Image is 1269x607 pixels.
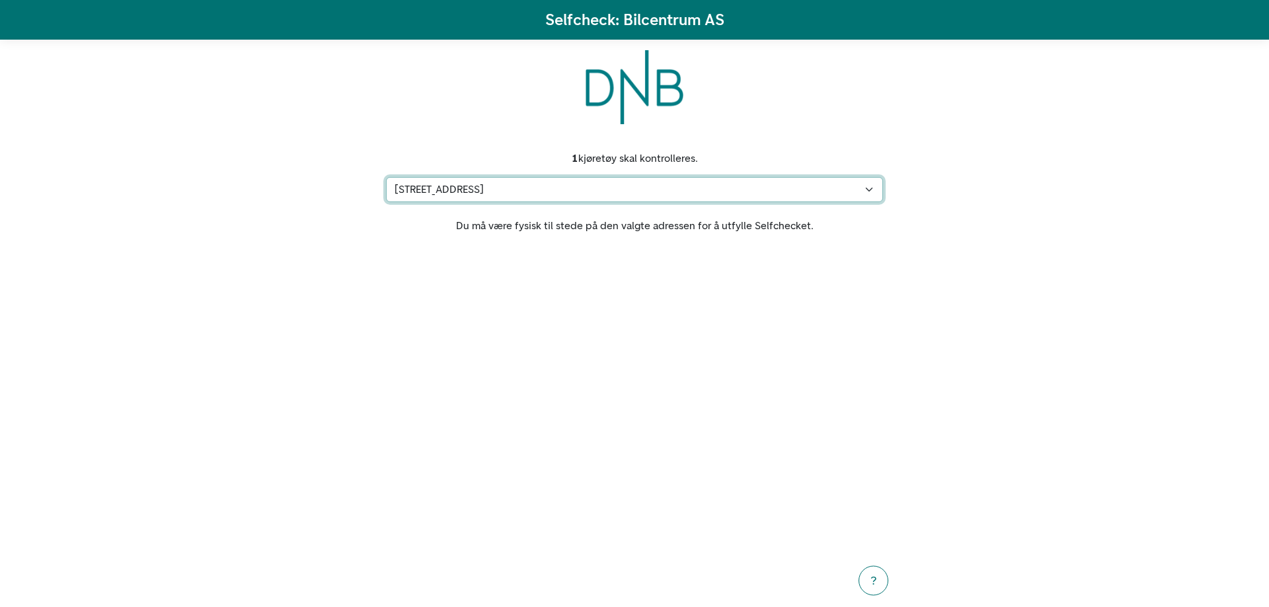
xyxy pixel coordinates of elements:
[859,566,888,596] button: ?
[572,152,578,164] strong: 1
[867,572,880,590] div: ?
[386,218,883,234] p: Du må være fysisk til stede på den valgte adressen for å utfylle Selfchecket.
[545,11,724,30] h1: Selfcheck: Bilcentrum AS
[586,50,683,124] img: DNB
[386,151,883,166] div: kjøretøy skal kontrolleres.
